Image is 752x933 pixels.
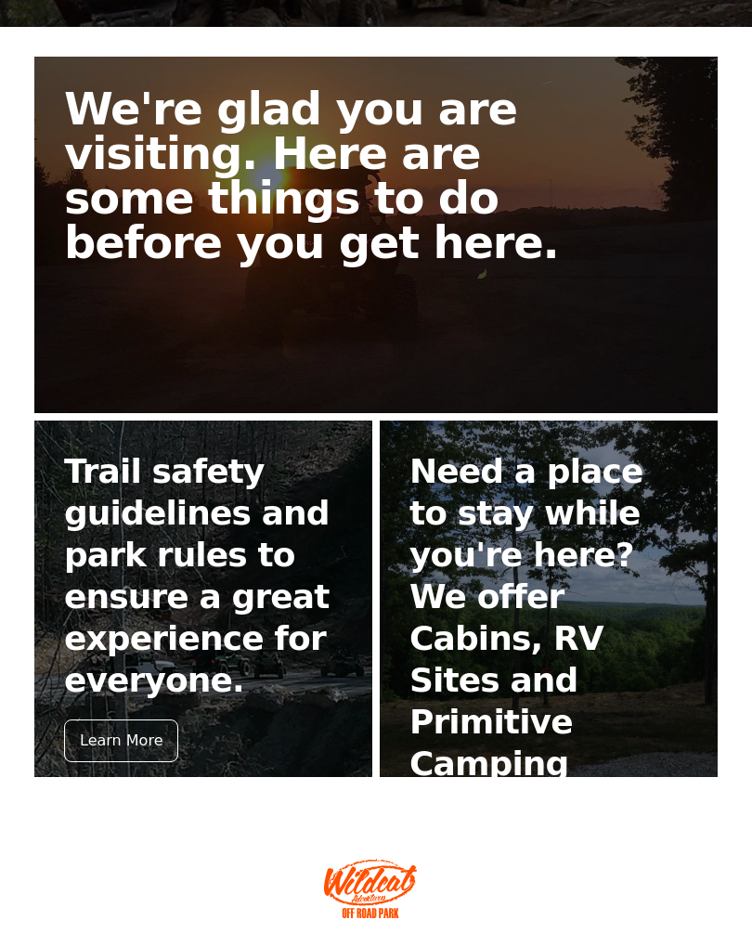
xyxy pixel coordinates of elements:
h2: Trail safety guidelines and park rules to ensure a great experience for everyone. [64,450,343,701]
div: Book Now [409,803,515,846]
h2: Need a place to stay while you're here? We offer Cabins, RV Sites and Primitive Camping [409,450,688,784]
div: Learn More [64,719,178,762]
a: We're glad you are visiting. Here are some things to do before you get here. [34,57,718,413]
a: Need a place to stay while you're here? We offer Cabins, RV Sites and Primitive Camping Book Now [380,421,718,777]
h2: We're glad you are visiting. Here are some things to do before you get here. [64,86,599,265]
img: Wildcat Offroad park [324,859,417,918]
a: Trail safety guidelines and park rules to ensure a great experience for everyone. Learn More [34,421,372,777]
